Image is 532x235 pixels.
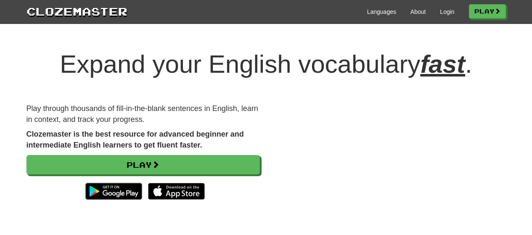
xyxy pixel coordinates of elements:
a: Play [26,155,260,174]
strong: Clozemaster is the best resource for advanced beginner and intermediate English learners to get f... [26,130,244,149]
p: Play through thousands of fill-in-the-blank sentences in English, learn in context, and track you... [26,103,260,125]
h1: Expand your English vocabulary . [26,50,506,78]
a: Clozemaster [26,3,127,19]
a: About [410,8,426,16]
img: Get it on Google Play [81,179,146,204]
img: Download_on_the_App_Store_Badge_US-UK_135x40-25178aeef6eb6b83b96f5f2d004eda3bffbb37122de64afbaef7... [148,183,205,200]
em: fast [420,50,465,78]
a: Play [469,4,506,18]
a: Login [440,8,454,16]
a: Languages [367,8,396,16]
